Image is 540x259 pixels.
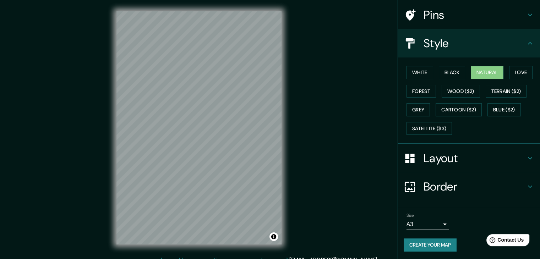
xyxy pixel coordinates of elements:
[269,232,278,241] button: Toggle attribution
[477,231,532,251] iframe: Help widget launcher
[407,103,430,116] button: Grey
[407,213,414,219] label: Size
[442,85,480,98] button: Wood ($2)
[424,151,526,165] h4: Layout
[398,172,540,201] div: Border
[398,29,540,57] div: Style
[486,85,527,98] button: Terrain ($2)
[436,103,482,116] button: Cartoon ($2)
[398,144,540,172] div: Layout
[407,66,433,79] button: White
[407,122,452,135] button: Satellite ($3)
[398,1,540,29] div: Pins
[404,238,457,252] button: Create your map
[424,180,526,194] h4: Border
[407,219,449,230] div: A3
[407,85,436,98] button: Forest
[439,66,465,79] button: Black
[509,66,533,79] button: Love
[487,103,521,116] button: Blue ($2)
[471,66,503,79] button: Natural
[116,11,282,244] canvas: Map
[424,36,526,50] h4: Style
[424,8,526,22] h4: Pins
